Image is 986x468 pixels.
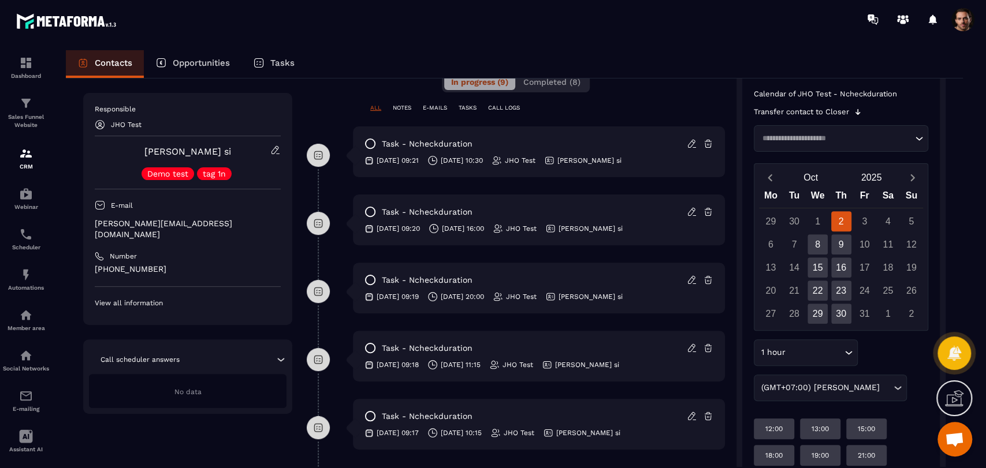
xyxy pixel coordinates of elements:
div: 25 [878,280,898,301]
div: 22 [808,280,828,301]
div: 12 [901,234,921,254]
div: 27 [761,304,781,324]
div: 24 [854,280,875,301]
p: CALL LOGS [488,104,520,112]
div: 11 [878,234,898,254]
div: Mo [759,188,783,208]
p: 15:00 [858,424,875,433]
p: JHO Test [506,292,537,301]
div: 3 [854,211,875,231]
p: [PERSON_NAME][EMAIL_ADDRESS][DOMAIN_NAME] [95,218,281,240]
p: [DATE] 11:15 [441,360,481,369]
p: [DATE] 16:00 [442,224,484,233]
div: 2 [831,211,851,231]
button: Previous month [759,170,780,185]
p: [DATE] 20:00 [441,292,484,301]
a: schedulerschedulerScheduler [3,219,49,259]
a: social-networksocial-networkSocial Networks [3,340,49,380]
div: 13 [761,257,781,278]
div: We [806,188,829,208]
img: automations [19,268,33,282]
p: [DATE] 09:18 [377,360,419,369]
button: Open months overlay [780,167,841,188]
div: 14 [784,257,804,278]
div: Mở cuộc trò chuyện [937,422,972,456]
div: 2 [901,304,921,324]
p: 19:00 [812,451,829,460]
p: [PHONE_NUMBER] [95,264,281,275]
div: Su [899,188,923,208]
p: Calendar of JHO Test - Ncheckduration [754,89,928,99]
a: formationformationSales Funnel Website [3,88,49,138]
div: Fr [853,188,876,208]
p: Demo test [147,170,188,178]
img: logo [16,10,120,32]
div: 29 [808,304,828,324]
a: Tasks [241,50,306,78]
div: Th [829,188,853,208]
div: 26 [901,280,921,301]
div: 16 [831,257,851,278]
p: task - Ncheckduration [382,275,472,286]
button: Open years overlay [841,167,902,188]
p: [PERSON_NAME] si [556,428,620,437]
div: 20 [761,280,781,301]
a: automationsautomationsMember area [3,299,49,340]
p: Opportunities [173,58,230,68]
p: Tasks [270,58,295,68]
p: task - Ncheckduration [382,411,472,422]
p: task - Ncheckduration [382,138,472,149]
img: email [19,389,33,403]
p: [DATE] 09:17 [377,428,419,437]
button: Next month [902,170,923,185]
p: Number [110,252,137,261]
p: [DATE] 09:19 [377,292,419,301]
p: E-MAILS [423,104,447,112]
div: Search for option [754,125,928,152]
a: [PERSON_NAME] si [144,146,231,157]
p: JHO Test [505,156,535,165]
div: 10 [854,234,875,254]
p: [PERSON_NAME] si [559,224,623,233]
div: 4 [878,211,898,231]
p: Transfer contact to Closer [754,107,849,117]
a: Contacts [66,50,144,78]
span: 1 hour [758,346,788,359]
div: 23 [831,280,851,301]
a: emailemailE-mailing [3,380,49,421]
div: 28 [784,304,804,324]
img: formation [19,96,33,110]
p: JHO Test [111,121,142,129]
img: automations [19,187,33,201]
div: 1 [878,304,898,324]
div: 19 [901,257,921,278]
div: 29 [761,211,781,231]
div: 30 [784,211,804,231]
div: 31 [854,304,875,324]
p: task - Ncheckduration [382,343,472,354]
p: [DATE] 09:20 [377,224,420,233]
p: 18:00 [765,451,783,460]
img: scheduler [19,227,33,241]
input: Search for option [882,381,891,394]
input: Search for option [788,346,842,359]
p: Member area [3,325,49,331]
p: Sales Funnel Website [3,113,49,129]
div: Search for option [754,339,858,366]
a: automationsautomationsWebinar [3,178,49,219]
span: (GMT+07:00) [PERSON_NAME] [758,381,882,394]
p: Responsible [95,104,281,114]
div: 17 [854,257,875,278]
p: [PERSON_NAME] si [559,292,623,301]
div: 8 [808,234,828,254]
div: 1 [808,211,828,231]
p: [PERSON_NAME] si [555,360,619,369]
p: [DATE] 10:30 [441,156,483,165]
p: JHO Test [503,360,533,369]
span: In progress (9) [451,77,508,87]
p: JHO Test [506,224,537,233]
div: 15 [808,257,828,278]
p: Dashboard [3,73,49,79]
div: 5 [901,211,921,231]
div: Calendar days [759,211,923,324]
